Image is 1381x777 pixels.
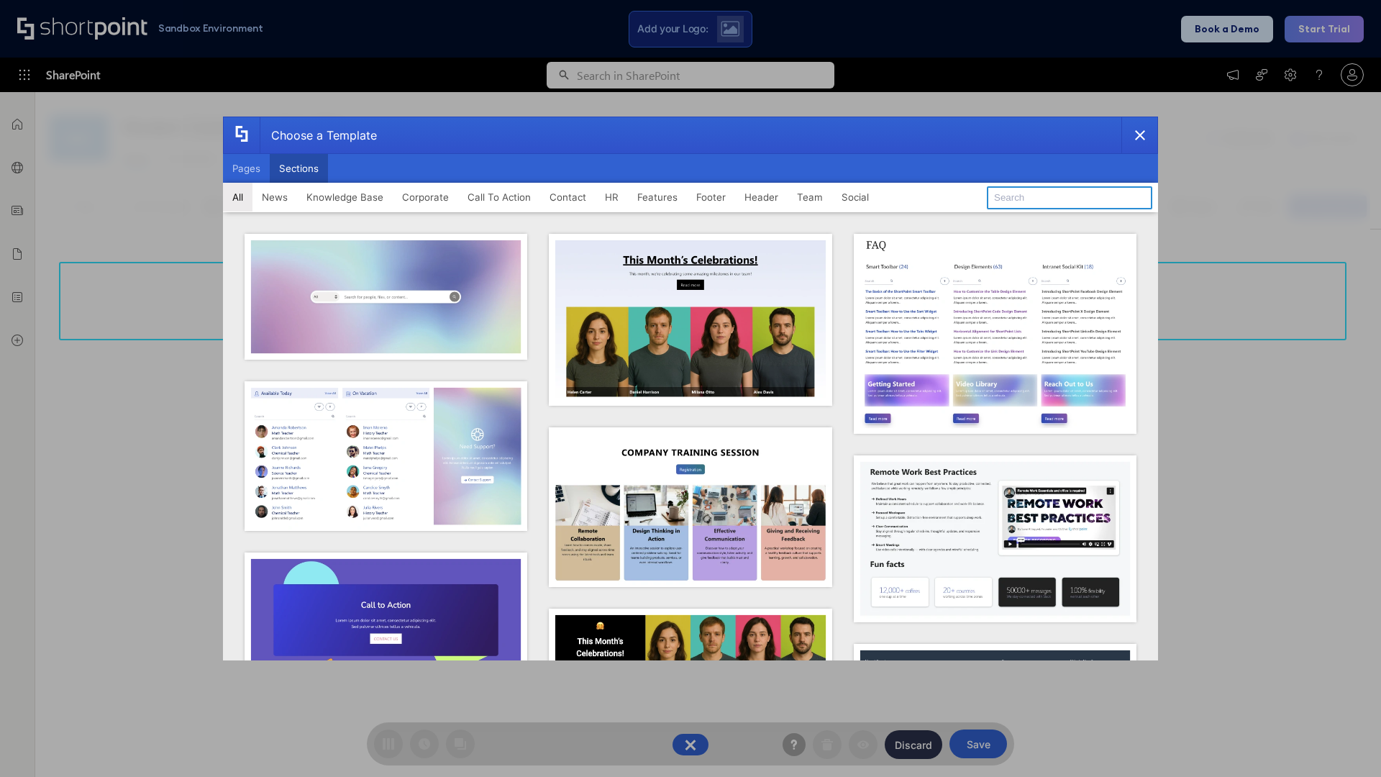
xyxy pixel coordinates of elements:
[252,183,297,212] button: News
[223,117,1158,660] div: template selector
[458,183,540,212] button: Call To Action
[832,183,878,212] button: Social
[987,186,1152,209] input: Search
[628,183,687,212] button: Features
[1309,708,1381,777] iframe: Chat Widget
[393,183,458,212] button: Corporate
[687,183,735,212] button: Footer
[260,117,377,153] div: Choose a Template
[223,183,252,212] button: All
[540,183,596,212] button: Contact
[270,154,328,183] button: Sections
[788,183,832,212] button: Team
[223,154,270,183] button: Pages
[297,183,393,212] button: Knowledge Base
[735,183,788,212] button: Header
[596,183,628,212] button: HR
